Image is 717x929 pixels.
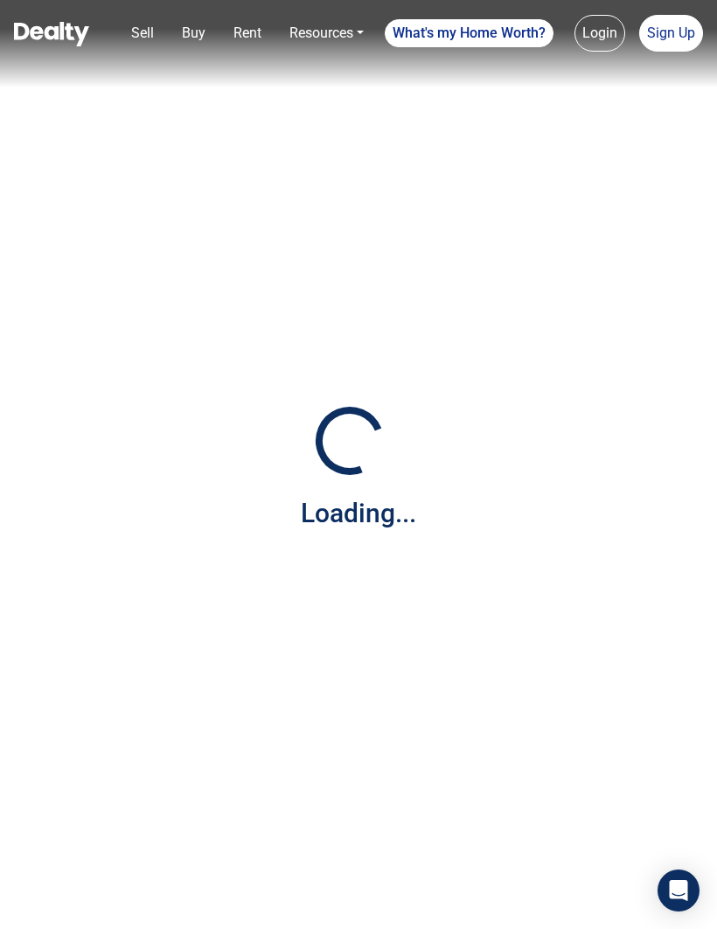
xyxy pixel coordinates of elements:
[175,16,212,51] a: Buy
[301,493,416,533] div: Loading...
[226,16,268,51] a: Rent
[124,16,161,51] a: Sell
[639,15,703,52] a: Sign Up
[282,16,371,51] a: Resources
[658,870,700,912] div: Open Intercom Messenger
[385,19,553,47] a: What's my Home Worth?
[9,877,61,929] iframe: BigID CMP Widget
[306,397,393,485] img: Loading
[14,22,89,46] img: Dealty - Buy, Sell & Rent Homes
[574,15,625,52] a: Login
